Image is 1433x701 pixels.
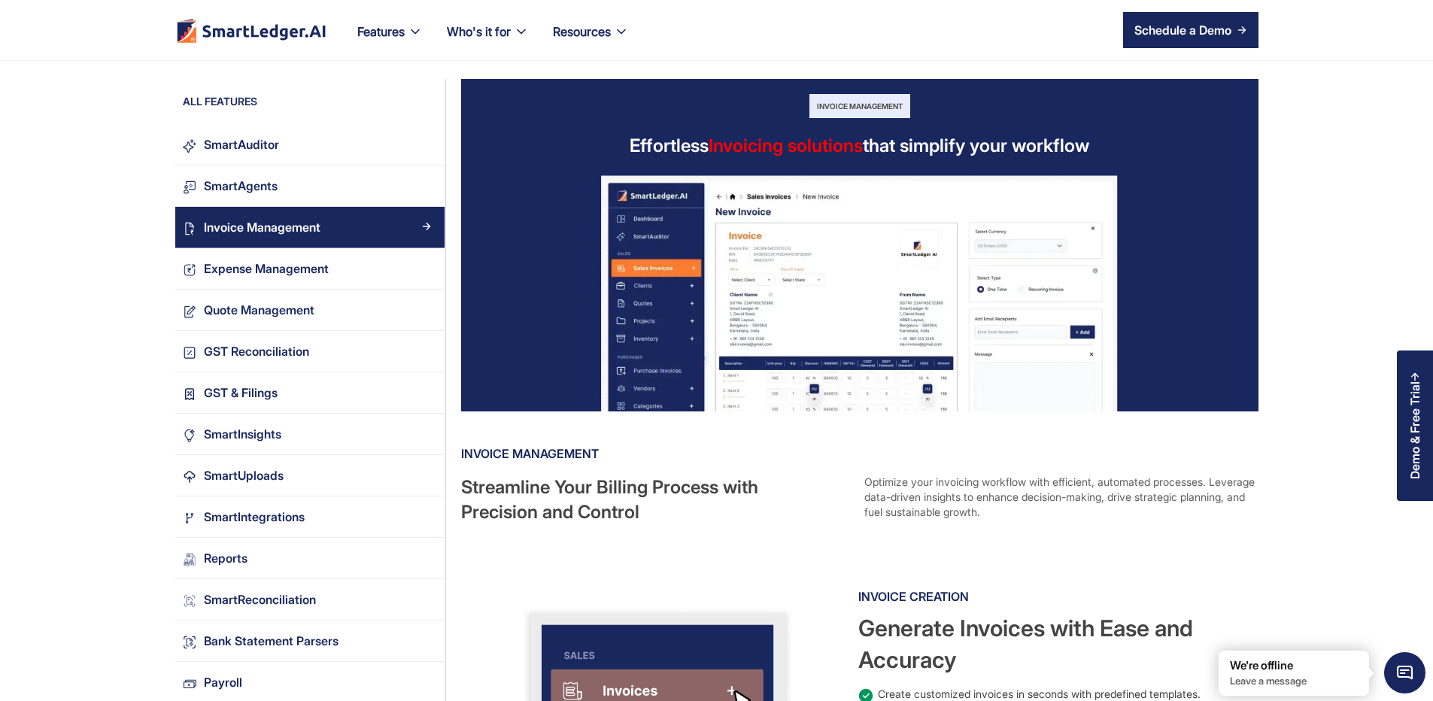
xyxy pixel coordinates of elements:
div: Optimize your invoicing workflow with efficient, automated processes. Leverage data-driven insigh... [864,475,1255,524]
span: Chat Widget [1384,652,1425,693]
img: Arrow Right Blue [422,181,431,190]
img: Arrow Right Blue [422,263,431,272]
img: Arrow Right Blue [422,305,431,314]
div: We're offline [1230,658,1358,673]
div: GST & Filings [204,383,278,403]
div: Bank Statement Parsers [204,631,339,651]
div: Demo & Free Trial [1408,381,1422,479]
img: footer logo [175,18,327,43]
div: GST Reconciliation [204,341,309,362]
a: Invoice ManagementArrow Right Blue [175,207,445,248]
img: Arrow Right Blue [422,470,431,479]
a: home [175,18,327,43]
div: Who's it for [435,21,541,60]
p: Leave a message [1230,675,1358,687]
a: Quote ManagementArrow Right Blue [175,290,445,331]
div: Streamline Your Billing Process with Precision and Control [461,475,852,524]
div: Invoice Management [204,217,320,238]
img: Arrow Right Blue [422,636,431,645]
div: SmartUploads [204,466,284,486]
a: GST ReconciliationArrow Right Blue [175,331,445,372]
img: Arrow Right Blue [422,139,431,148]
div: Invoice Management [809,94,910,118]
img: Arrow Right Blue [422,511,431,520]
img: Arrow Right Blue [422,553,431,562]
a: GST & FilingsArrow Right Blue [175,372,445,414]
a: SmartAgentsArrow Right Blue [175,165,445,207]
div: SmartIntegrations [204,507,305,527]
div: Resources [541,21,641,60]
span: Invoicing solutions [709,135,863,156]
div: SmartAgents [204,176,278,196]
img: Arrow Right Blue [422,387,431,396]
div: Invoice Management [461,442,1255,466]
a: Schedule a Demo [1123,12,1258,48]
div: SmartInsights [204,424,281,445]
div: Invoice Creation [858,584,1255,608]
img: Arrow Right Blue [422,429,431,438]
a: SmartIntegrationsArrow Right Blue [175,496,445,538]
div: SmartAuditor [204,135,279,155]
div: Who's it for [447,21,511,42]
a: ReportsArrow Right Blue [175,538,445,579]
div: Effortless that simplify your workflow [630,133,1089,158]
div: Expense Management [204,259,329,279]
a: SmartInsightsArrow Right Blue [175,414,445,455]
a: SmartAuditorArrow Right Blue [175,124,445,165]
div: Features [357,21,405,42]
a: Expense ManagementArrow Right Blue [175,248,445,290]
div: Quote Management [204,300,314,320]
div: Features [345,21,435,60]
img: Arrow Right Blue [422,594,431,603]
a: SmartUploadsArrow Right Blue [175,455,445,496]
div: Generate Invoices with Ease and Accuracy [858,612,1255,675]
img: Arrow Right Blue [422,677,431,686]
div: ALL FEATURES [175,94,445,117]
div: Schedule a Demo [1134,21,1231,39]
img: Arrow Right Blue [422,346,431,355]
img: Arrow Right Blue [422,222,431,231]
div: SmartReconciliation [204,590,316,610]
img: arrow right icon [1237,26,1246,35]
div: Resources [553,21,611,42]
div: Payroll [204,672,242,693]
a: Bank Statement ParsersArrow Right Blue [175,621,445,662]
div: Reports [204,548,247,569]
a: SmartReconciliationArrow Right Blue [175,579,445,621]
